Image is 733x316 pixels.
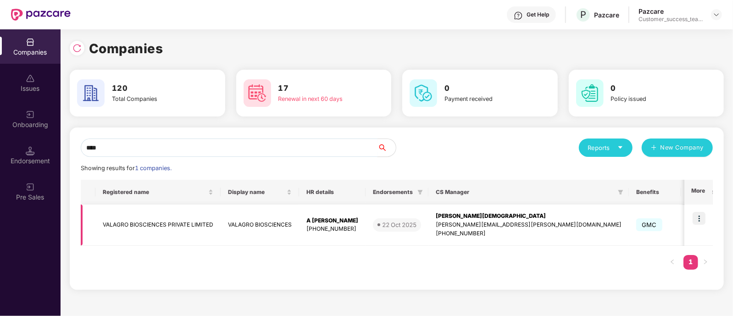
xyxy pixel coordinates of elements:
div: [PHONE_NUMBER] [306,225,358,233]
span: Endorsements [373,188,414,196]
img: New Pazcare Logo [11,9,71,21]
img: svg+xml;base64,PHN2ZyBpZD0iQ29tcGFuaWVzIiB4bWxucz0iaHR0cDovL3d3dy53My5vcmcvMjAwMC9zdmciIHdpZHRoPS... [26,38,35,47]
span: Showing results for [81,165,172,172]
span: filter [416,187,425,198]
img: svg+xml;base64,PHN2ZyBpZD0iSGVscC0zMngzMiIgeG1sbnM9Imh0dHA6Ly93d3cudzMub3JnLzIwMDAvc3ZnIiB3aWR0aD... [514,11,523,20]
div: Renewal in next 60 days [278,94,357,104]
span: Display name [228,188,285,196]
div: [PERSON_NAME][EMAIL_ADDRESS][PERSON_NAME][DOMAIN_NAME] [436,221,622,229]
div: Reports [588,143,623,152]
span: CS Manager [436,188,614,196]
span: New Company [661,143,704,152]
td: VALAGRO BIOSCIENCES [221,205,299,246]
span: Registered name [103,188,206,196]
h3: 17 [278,83,357,94]
img: svg+xml;base64,PHN2ZyB4bWxucz0iaHR0cDovL3d3dy53My5vcmcvMjAwMC9zdmciIHdpZHRoPSI2MCIgaGVpZ2h0PSI2MC... [576,79,604,107]
img: svg+xml;base64,PHN2ZyBpZD0iSXNzdWVzX2Rpc2FibGVkIiB4bWxucz0iaHR0cDovL3d3dy53My5vcmcvMjAwMC9zdmciIH... [26,74,35,83]
h1: Companies [89,39,163,59]
button: left [665,255,680,270]
h3: 0 [444,83,523,94]
div: [PERSON_NAME][DEMOGRAPHIC_DATA] [436,212,622,221]
img: svg+xml;base64,PHN2ZyB4bWxucz0iaHR0cDovL3d3dy53My5vcmcvMjAwMC9zdmciIHdpZHRoPSI2MCIgaGVpZ2h0PSI2MC... [244,79,271,107]
span: search [377,144,396,151]
div: Customer_success_team_lead [639,16,703,23]
li: Next Page [698,255,713,270]
span: GMC [636,218,662,231]
div: Pazcare [639,7,703,16]
div: Payment received [444,94,523,104]
th: Registered name [95,180,221,205]
span: left [670,259,675,265]
span: 1 companies. [135,165,172,172]
img: svg+xml;base64,PHN2ZyB3aWR0aD0iMjAiIGhlaWdodD0iMjAiIHZpZXdCb3g9IjAgMCAyMCAyMCIgZmlsbD0ibm9uZSIgeG... [26,183,35,192]
div: [PHONE_NUMBER] [436,229,622,238]
span: P [580,9,586,20]
h3: 120 [112,83,191,94]
span: caret-down [617,144,623,150]
div: Pazcare [594,11,619,19]
span: filter [417,189,423,195]
img: svg+xml;base64,PHN2ZyB4bWxucz0iaHR0cDovL3d3dy53My5vcmcvMjAwMC9zdmciIHdpZHRoPSI2MCIgaGVpZ2h0PSI2MC... [77,79,105,107]
img: svg+xml;base64,PHN2ZyBpZD0iRHJvcGRvd24tMzJ4MzIiIHhtbG5zPSJodHRwOi8vd3d3LnczLm9yZy8yMDAwL3N2ZyIgd2... [713,11,720,18]
button: search [377,139,396,157]
th: Benefits [629,180,681,205]
span: filter [616,187,625,198]
li: 1 [683,255,698,270]
span: plus [651,144,657,152]
span: right [703,259,708,265]
h3: 0 [611,83,690,94]
img: svg+xml;base64,PHN2ZyBpZD0iUmVsb2FkLTMyeDMyIiB4bWxucz0iaHR0cDovL3d3dy53My5vcmcvMjAwMC9zdmciIHdpZH... [72,44,82,53]
div: Policy issued [611,94,690,104]
button: right [698,255,713,270]
div: Get Help [527,11,549,18]
img: svg+xml;base64,PHN2ZyB4bWxucz0iaHR0cDovL3d3dy53My5vcmcvMjAwMC9zdmciIHdpZHRoPSI2MCIgaGVpZ2h0PSI2MC... [410,79,437,107]
div: A [PERSON_NAME] [306,216,358,225]
li: Previous Page [665,255,680,270]
th: More [684,180,713,205]
div: 22 Oct 2025 [382,220,416,229]
th: Display name [221,180,299,205]
div: Total Companies [112,94,191,104]
img: svg+xml;base64,PHN2ZyB3aWR0aD0iMTQuNSIgaGVpZ2h0PSIxNC41IiB2aWV3Qm94PSIwIDAgMTYgMTYiIGZpbGw9Im5vbm... [26,146,35,155]
a: 1 [683,255,698,269]
img: svg+xml;base64,PHN2ZyB3aWR0aD0iMjAiIGhlaWdodD0iMjAiIHZpZXdCb3g9IjAgMCAyMCAyMCIgZmlsbD0ibm9uZSIgeG... [26,110,35,119]
td: VALAGRO BIOSCIENCES PRIVATE LIMITED [95,205,221,246]
th: HR details [299,180,366,205]
img: icon [693,212,705,225]
span: filter [618,189,623,195]
button: plusNew Company [642,139,713,157]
